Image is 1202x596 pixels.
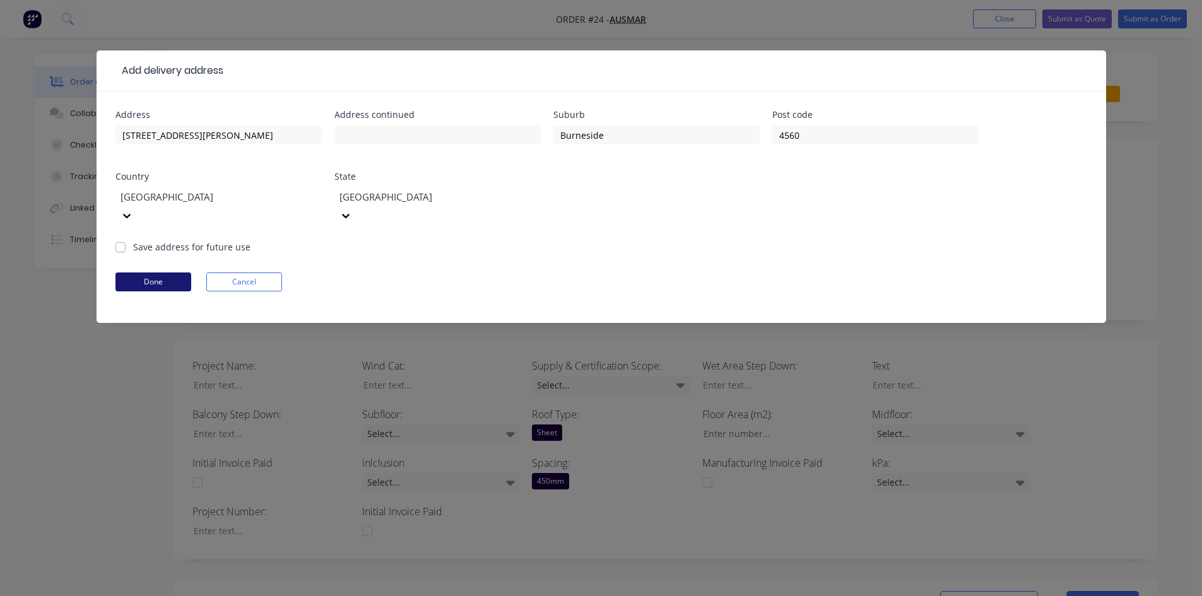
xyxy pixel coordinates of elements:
button: Cancel [206,272,282,291]
button: Done [115,272,191,291]
div: State [334,172,541,181]
div: Country [115,172,322,181]
div: Address [115,110,322,119]
div: Post code [772,110,979,119]
label: Save address for future use [133,240,250,254]
div: Add delivery address [115,63,223,78]
div: Suburb [553,110,760,119]
div: Address continued [334,110,541,119]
